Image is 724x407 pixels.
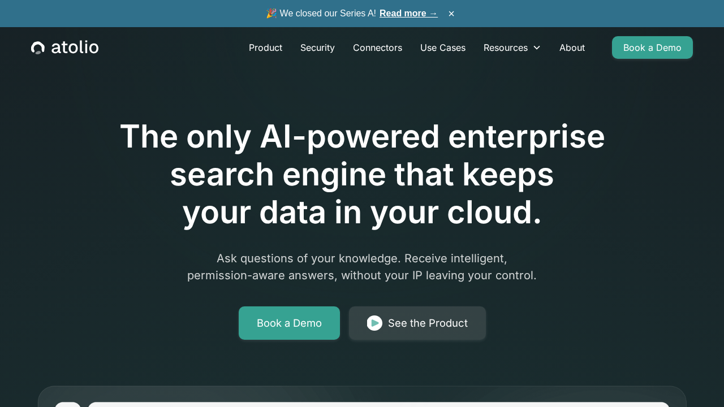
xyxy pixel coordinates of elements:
[445,7,458,20] button: ×
[145,250,579,284] p: Ask questions of your knowledge. Receive intelligent, permission-aware answers, without your IP l...
[31,40,98,55] a: home
[344,36,411,59] a: Connectors
[239,306,340,340] a: Book a Demo
[240,36,291,59] a: Product
[266,7,438,20] span: 🎉 We closed our Series A!
[349,306,486,340] a: See the Product
[388,315,468,331] div: See the Product
[72,118,652,232] h1: The only AI-powered enterprise search engine that keeps your data in your cloud.
[612,36,693,59] a: Book a Demo
[380,8,438,18] a: Read more →
[411,36,475,59] a: Use Cases
[550,36,594,59] a: About
[475,36,550,59] div: Resources
[291,36,344,59] a: Security
[484,41,528,54] div: Resources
